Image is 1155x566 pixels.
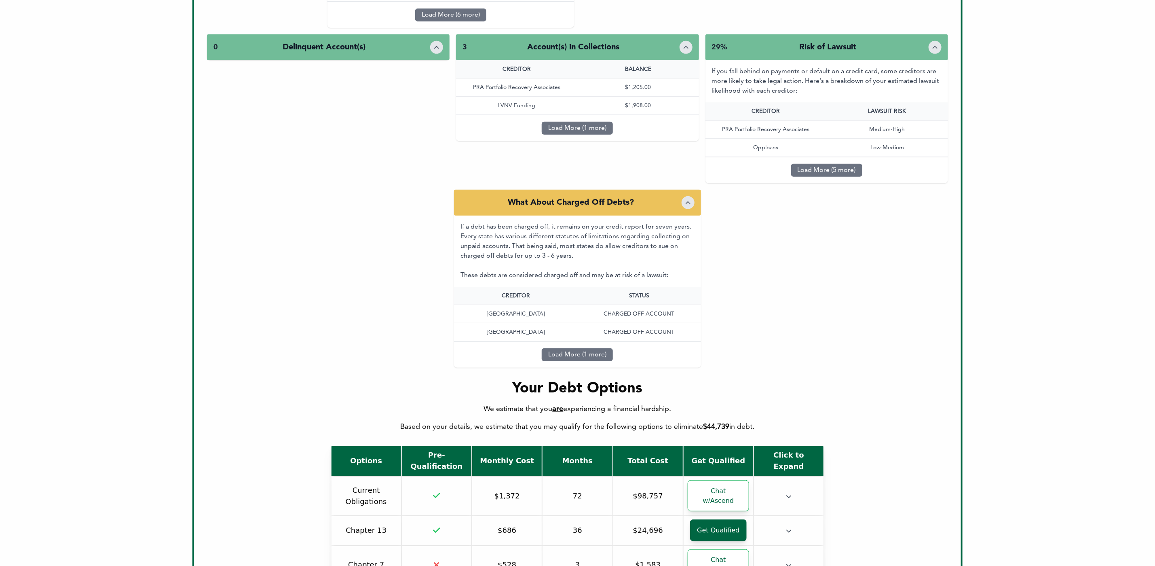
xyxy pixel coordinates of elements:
div: If a debt has been charged off, it remains on your credit report for seven years. Every state has... [454,216,701,287]
span: $44,739 [703,423,729,430]
button: Toggle details [682,196,695,209]
td: $24,696 [613,516,683,545]
th: Click to Expand [754,446,823,476]
div: What About Charged Off Debts? [508,197,634,208]
div: LVNV Funding [456,97,577,114]
div: Opploans [705,139,827,157]
div: Your Debt Options [207,381,948,397]
div: If you fall behind on payments or default on a credit card, some creditors are more likely to tak... [705,60,948,102]
td: Current Obligations [332,477,401,515]
td: $686 [472,516,542,545]
div: PRA Portfolio Recovery Associates [705,121,827,138]
a: Get Qualified [690,519,746,541]
button: Toggle details [929,41,942,54]
span: $1,908.00 [625,103,651,108]
div: Risk of Lawsuit [799,42,856,53]
div: [GEOGRAPHIC_DATA] [454,305,577,323]
button: Toggle details [430,41,443,54]
div: We estimate that you experiencing a financial hardship. [207,403,948,415]
div: CHARGED OFF ACCOUNT [577,305,701,323]
button: Toggle details [680,41,693,54]
div: BALANCE [577,60,699,78]
td: 72 [543,477,612,515]
div: Medium-High [827,121,948,138]
th: Options [332,446,401,476]
td: $1,372 [472,477,542,515]
a: Chat w/Ascend [688,480,749,511]
div: CREDITOR [705,102,827,120]
div: LAWSUIT RISK [827,102,948,120]
div: 0 [213,42,218,53]
th: Monthly Cost [472,446,542,476]
td: Chapter 13 [332,516,401,545]
span: $1,205.00 [625,85,651,90]
th: Months [543,446,612,476]
div: CREDITOR [454,287,577,305]
button: Load More (5 more) [791,164,862,177]
div: PRA Portfolio Recovery Associates [456,78,577,96]
div: Account(s) in Collections [527,42,619,53]
th: Get Qualified [684,446,753,476]
th: Total Cost [613,446,683,476]
div: Delinquent Account(s) [283,42,365,53]
div: 29% [712,42,727,53]
div: CHARGED OFF ACCOUNT [577,323,701,341]
div: CREDITOR [456,60,577,78]
th: Pre-Qualification [402,446,471,476]
span: are [552,405,563,413]
button: Load More (1 more) [542,122,613,135]
div: STATUS [577,287,701,305]
div: 3 [462,42,467,53]
button: Load More (6 more) [415,8,486,21]
div: Based on your details, we estimate that you may qualify for the following options to eliminate in... [207,403,948,432]
div: Low-Medium [827,139,948,157]
button: Load More (1 more) [542,348,613,361]
div: [GEOGRAPHIC_DATA] [454,323,577,341]
td: 36 [543,516,612,545]
td: $98,757 [613,477,683,515]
